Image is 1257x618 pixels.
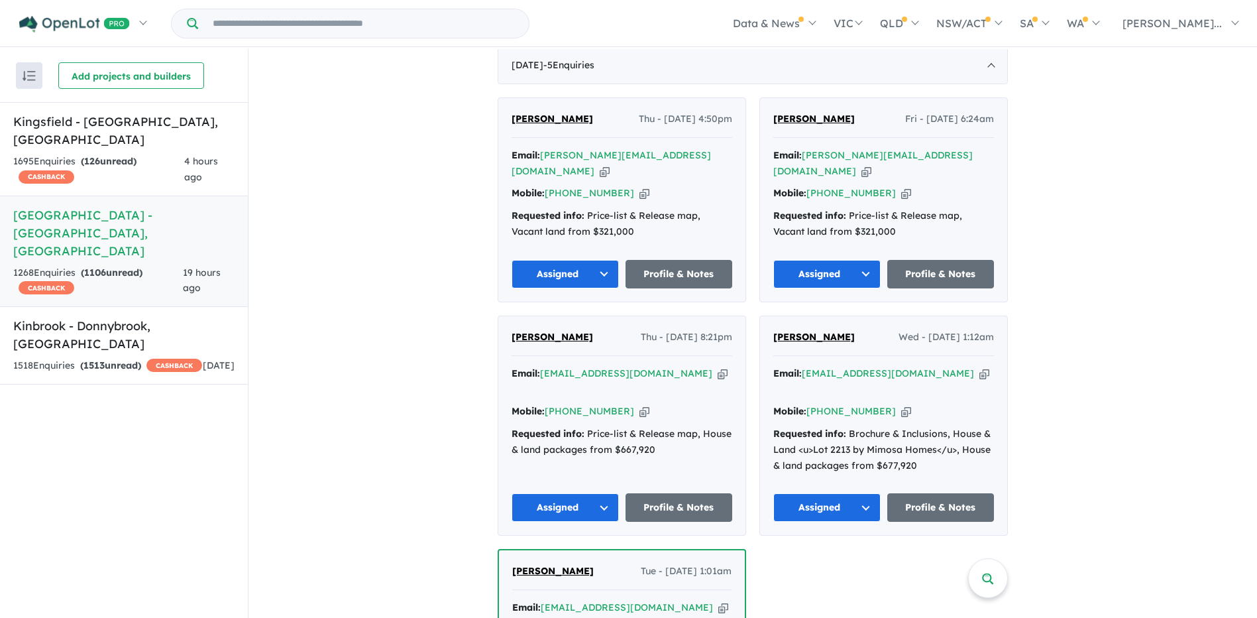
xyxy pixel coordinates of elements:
[58,62,204,89] button: Add projects and builders
[512,149,540,161] strong: Email:
[773,493,881,522] button: Assigned
[545,187,634,199] a: [PHONE_NUMBER]
[13,113,235,149] h5: Kingsfield - [GEOGRAPHIC_DATA] , [GEOGRAPHIC_DATA]
[639,404,649,418] button: Copy
[543,59,594,71] span: - 5 Enquir ies
[512,426,732,458] div: Price-list & Release map, House & land packages from $667,920
[641,564,732,580] span: Tue - [DATE] 1:01am
[773,330,855,345] a: [PERSON_NAME]
[540,367,712,379] a: [EMAIL_ADDRESS][DOMAIN_NAME]
[901,186,911,200] button: Copy
[81,267,142,278] strong: ( unread)
[512,149,711,177] a: [PERSON_NAME][EMAIL_ADDRESS][DOMAIN_NAME]
[512,208,732,240] div: Price-list & Release map, Vacant land from $321,000
[84,155,100,167] span: 126
[19,281,74,294] span: CASHBACK
[773,367,802,379] strong: Email:
[639,111,732,127] span: Thu - [DATE] 4:50pm
[773,187,806,199] strong: Mobile:
[626,493,733,522] a: Profile & Notes
[13,358,202,374] div: 1518 Enquir ies
[718,367,728,381] button: Copy
[887,260,995,288] a: Profile & Notes
[203,359,235,371] span: [DATE]
[641,330,732,345] span: Thu - [DATE] 8:21pm
[23,71,36,81] img: sort.svg
[512,564,594,580] a: [PERSON_NAME]
[19,170,74,184] span: CASHBACK
[899,330,994,345] span: Wed - [DATE] 1:12am
[861,164,871,178] button: Copy
[905,111,994,127] span: Fri - [DATE] 6:24am
[773,208,994,240] div: Price-list & Release map, Vacant land from $321,000
[84,267,106,278] span: 1106
[512,428,584,440] strong: Requested info:
[541,601,713,613] a: [EMAIL_ADDRESS][DOMAIN_NAME]
[512,260,619,288] button: Assigned
[80,359,141,371] strong: ( unread)
[806,187,896,199] a: [PHONE_NUMBER]
[773,428,846,440] strong: Requested info:
[773,111,855,127] a: [PERSON_NAME]
[887,493,995,522] a: Profile & Notes
[979,367,989,381] button: Copy
[512,367,540,379] strong: Email:
[512,113,593,125] span: [PERSON_NAME]
[512,601,541,613] strong: Email:
[201,9,526,38] input: Try estate name, suburb, builder or developer
[773,260,881,288] button: Assigned
[83,359,105,371] span: 1513
[718,601,728,615] button: Copy
[773,113,855,125] span: [PERSON_NAME]
[13,206,235,260] h5: [GEOGRAPHIC_DATA] - [GEOGRAPHIC_DATA] , [GEOGRAPHIC_DATA]
[512,111,593,127] a: [PERSON_NAME]
[1122,17,1222,30] span: [PERSON_NAME]...
[639,186,649,200] button: Copy
[773,405,806,417] strong: Mobile:
[13,154,184,186] div: 1695 Enquir ies
[19,16,130,32] img: Openlot PRO Logo White
[512,493,619,522] button: Assigned
[512,331,593,343] span: [PERSON_NAME]
[773,331,855,343] span: [PERSON_NAME]
[545,405,634,417] a: [PHONE_NUMBER]
[806,405,896,417] a: [PHONE_NUMBER]
[512,187,545,199] strong: Mobile:
[773,210,846,221] strong: Requested info:
[626,260,733,288] a: Profile & Notes
[81,155,137,167] strong: ( unread)
[773,149,802,161] strong: Email:
[512,565,594,577] span: [PERSON_NAME]
[13,317,235,353] h5: Kinbrook - Donnybrook , [GEOGRAPHIC_DATA]
[901,404,911,418] button: Copy
[13,265,183,297] div: 1268 Enquir ies
[498,47,1008,84] div: [DATE]
[773,149,973,177] a: [PERSON_NAME][EMAIL_ADDRESS][DOMAIN_NAME]
[146,359,202,372] span: CASHBACK
[184,155,218,183] span: 4 hours ago
[183,267,221,294] span: 19 hours ago
[802,367,974,379] a: [EMAIL_ADDRESS][DOMAIN_NAME]
[512,330,593,345] a: [PERSON_NAME]
[512,405,545,417] strong: Mobile:
[512,210,584,221] strong: Requested info:
[600,164,610,178] button: Copy
[773,426,994,473] div: Brochure & Inclusions, House & Land <u>Lot 2213 by Mimosa Homes</u>, House & land packages from $...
